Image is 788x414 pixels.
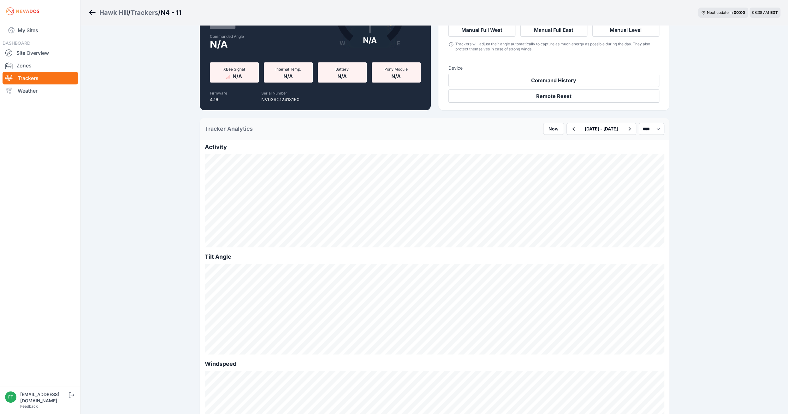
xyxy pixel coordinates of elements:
[88,4,181,21] nav: Breadcrumb
[283,72,293,79] span: N/A
[205,359,664,368] h2: Windspeed
[276,67,301,72] span: Internal Temp.
[520,23,587,37] button: Manual Full East
[3,23,78,38] a: My Sites
[448,74,659,87] button: Command History
[363,35,377,45] div: N/A
[455,42,659,52] div: Trackers will adjust their angle automatically to capture as much energy as possible during the d...
[233,72,242,79] span: N/A
[3,72,78,84] a: Trackers
[161,8,181,17] h3: N4 - 11
[3,59,78,72] a: Zones
[99,8,128,17] a: Hawk Hill
[210,34,311,39] label: Commanded Angle
[384,67,408,72] span: Pony Module
[128,8,131,17] span: /
[752,10,769,15] span: 08:38 AM
[592,23,659,37] button: Manual Level
[5,6,40,16] img: Nevados
[210,91,227,95] label: Firmware
[448,89,659,103] button: Remote Reset
[3,47,78,59] a: Site Overview
[20,391,68,404] div: [EMAIL_ADDRESS][DOMAIN_NAME]
[580,123,623,135] button: [DATE] - [DATE]
[20,404,38,409] a: Feedback
[734,10,745,15] div: 00 : 00
[210,40,228,48] span: N/A
[5,391,16,403] img: fpimentel@nexamp.com
[3,40,30,46] span: DASHBOARD
[770,10,778,15] span: EDT
[3,84,78,97] a: Weather
[335,67,349,72] span: Battery
[205,124,253,133] h2: Tracker Analytics
[448,65,659,71] h3: Device
[707,10,733,15] span: Next update in
[223,67,245,72] span: XBee Signal
[391,72,401,79] span: N/A
[210,96,227,103] p: 4.16
[205,252,664,261] h2: Tilt Angle
[131,8,158,17] a: Trackers
[158,8,161,17] span: /
[205,143,664,152] h2: Activity
[543,123,564,135] button: Now
[261,91,287,95] label: Serial Number
[448,23,515,37] button: Manual Full West
[337,72,347,79] span: N/A
[261,96,299,103] p: NV02RC12418160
